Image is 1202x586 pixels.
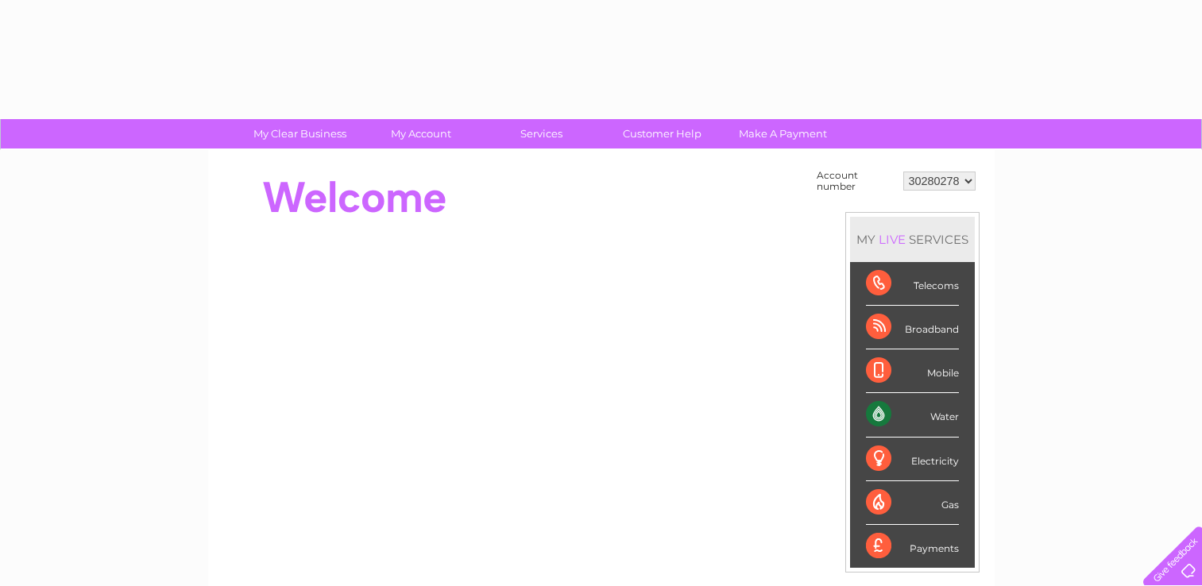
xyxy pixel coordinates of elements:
[717,119,848,148] a: Make A Payment
[476,119,607,148] a: Services
[813,166,899,196] td: Account number
[866,306,959,349] div: Broadband
[355,119,486,148] a: My Account
[866,262,959,306] div: Telecoms
[875,232,909,247] div: LIVE
[866,349,959,393] div: Mobile
[866,438,959,481] div: Electricity
[850,217,975,262] div: MY SERVICES
[234,119,365,148] a: My Clear Business
[866,481,959,525] div: Gas
[597,119,728,148] a: Customer Help
[866,393,959,437] div: Water
[866,525,959,568] div: Payments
